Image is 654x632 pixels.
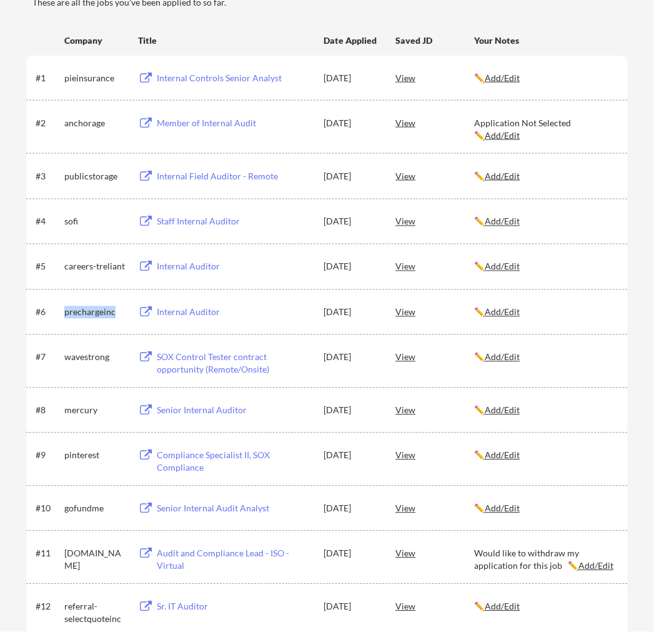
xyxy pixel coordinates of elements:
div: ✏️ [474,170,617,183]
div: [DATE] [324,117,379,129]
div: #2 [36,117,60,129]
div: Company [64,34,127,47]
div: ✏️ [474,72,617,84]
div: ✏️ [474,503,617,515]
div: #6 [36,306,60,319]
div: mercury [64,404,127,417]
div: #10 [36,503,60,515]
div: [DATE] [324,548,379,560]
div: Member of Internal Audit [157,117,312,129]
div: Saved JD [395,29,474,51]
div: SOX Control Tester contract opportunity (Remote/Onsite) [157,351,312,376]
div: #4 [36,216,60,228]
div: Internal Controls Senior Analyst [157,72,312,84]
u: Add/Edit [485,601,520,612]
u: Add/Edit [485,503,520,514]
div: pinterest [64,449,127,462]
div: [DATE] [324,261,379,273]
div: [DATE] [324,601,379,613]
div: View [395,164,474,187]
div: [DATE] [324,170,379,183]
div: [DATE] [324,72,379,84]
div: publicstorage [64,170,127,183]
div: #8 [36,404,60,417]
div: ✏️ [474,601,617,613]
div: [DOMAIN_NAME] [64,548,127,572]
div: Internal Auditor [157,261,312,273]
div: Sr. IT Auditor [157,601,312,613]
div: [DATE] [324,503,379,515]
div: gofundme [64,503,127,515]
div: Title [138,34,312,47]
div: View [395,301,474,323]
div: [DATE] [324,216,379,228]
div: Senior Internal Audit Analyst [157,503,312,515]
div: #7 [36,351,60,364]
div: ✏️ [474,449,617,462]
div: View [395,542,474,564]
u: Add/Edit [485,216,520,227]
u: Add/Edit [485,73,520,83]
u: Add/Edit [485,130,520,141]
div: careers-treliant [64,261,127,273]
div: Audit and Compliance Lead - ISO -Virtual [157,548,312,572]
div: [DATE] [324,306,379,319]
div: Internal Auditor [157,306,312,319]
u: Add/Edit [485,171,520,181]
div: referral-selectquoteinc [64,601,127,625]
u: Add/Edit [485,352,520,363]
div: [DATE] [324,404,379,417]
div: Your Notes [474,34,617,47]
div: View [395,111,474,134]
div: Senior Internal Auditor [157,404,312,417]
div: Compliance Specialist II, SOX Compliance [157,449,312,474]
div: ✏️ [474,261,617,273]
div: sofi [64,216,127,228]
div: wavestrong [64,351,127,364]
div: View [395,497,474,519]
div: #3 [36,170,60,183]
u: Add/Edit [485,450,520,461]
div: ✏️ [474,216,617,228]
div: Date Applied [324,34,379,47]
div: #9 [36,449,60,462]
div: ✏️ [474,351,617,364]
div: Application Not Selected ✏️ [474,117,617,141]
div: View [395,595,474,618]
div: [DATE] [324,351,379,364]
div: View [395,444,474,466]
u: Add/Edit [578,561,613,571]
div: View [395,346,474,368]
div: #1 [36,72,60,84]
div: #5 [36,261,60,273]
div: Staff Internal Auditor [157,216,312,228]
div: prechargeinc [64,306,127,319]
u: Add/Edit [485,405,520,416]
div: anchorage [64,117,127,129]
div: pieinsurance [64,72,127,84]
div: Would like to withdraw my application for this job ✏️ [474,548,617,572]
div: #11 [36,548,60,560]
u: Add/Edit [485,307,520,318]
div: View [395,255,474,278]
div: View [395,210,474,233]
div: Internal Field Auditor - Remote [157,170,312,183]
div: ✏️ [474,306,617,319]
div: View [395,399,474,421]
div: [DATE] [324,449,379,462]
u: Add/Edit [485,261,520,272]
div: ✏️ [474,404,617,417]
div: #12 [36,601,60,613]
div: View [395,66,474,89]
